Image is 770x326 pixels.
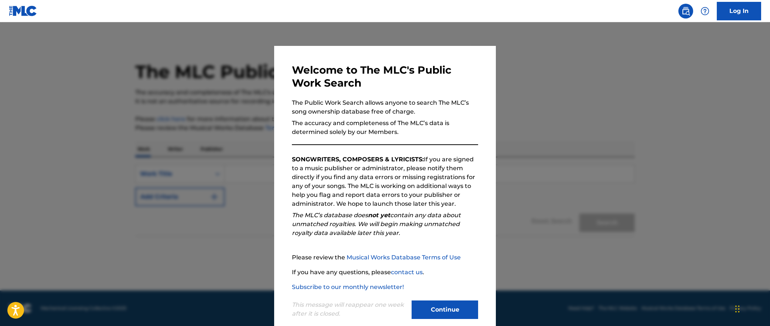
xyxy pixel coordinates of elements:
[698,4,712,19] div: Help
[678,4,693,19] a: Public Search
[368,212,390,219] strong: not yet
[292,212,461,236] em: The MLC’s database does contain any data about unmatched royalties. We will begin making unmatche...
[701,7,709,16] img: help
[733,290,770,326] iframe: Chat Widget
[292,119,478,137] p: The accuracy and completeness of The MLC’s data is determined solely by our Members.
[9,6,37,16] img: MLC Logo
[292,156,424,163] strong: SONGWRITERS, COMPOSERS & LYRICISTS:
[347,254,461,261] a: Musical Works Database Terms of Use
[292,64,478,90] h3: Welcome to The MLC's Public Work Search
[391,269,423,276] a: contact us
[292,98,478,116] p: The Public Work Search allows anyone to search The MLC’s song ownership database free of charge.
[292,300,407,318] p: This message will reappear one week after it is closed.
[681,7,690,16] img: search
[292,155,478,208] p: If you are signed to a music publisher or administrator, please notify them directly if you find ...
[735,298,740,320] div: Drag
[717,2,761,20] a: Log In
[412,300,478,319] button: Continue
[292,283,404,290] a: Subscribe to our monthly newsletter!
[292,253,478,262] p: Please review the
[292,268,478,277] p: If you have any questions, please .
